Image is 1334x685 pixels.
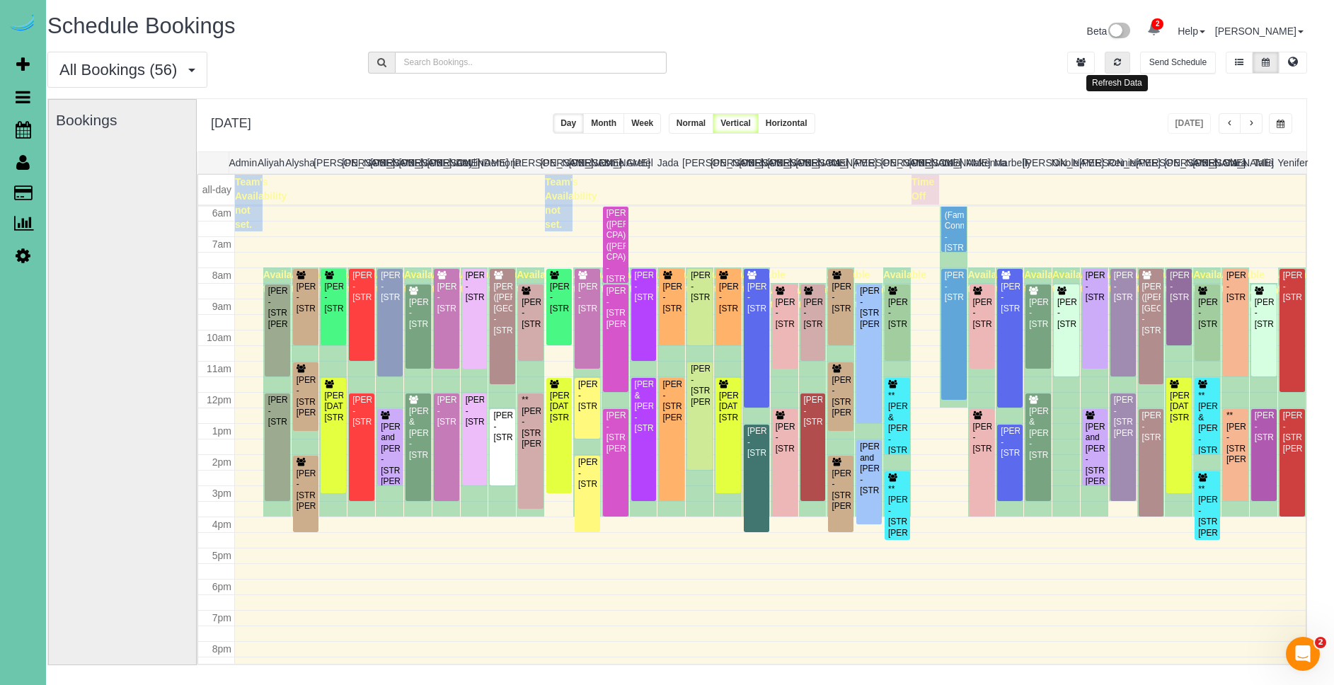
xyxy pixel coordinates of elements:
button: Send Schedule [1140,52,1216,74]
span: Available time [432,269,476,294]
div: [PERSON_NAME] - [STREET_ADDRESS] [352,270,372,303]
div: [PERSON_NAME] - [STREET_ADDRESS] [803,395,823,427]
span: Available time [517,269,560,294]
div: [PERSON_NAME] - [STREET_ADDRESS] [972,297,992,330]
span: Available time [319,269,362,294]
th: [PERSON_NAME] [739,152,767,173]
div: [PERSON_NAME] - [STREET_ADDRESS][PERSON_NAME] [662,379,682,423]
th: [PERSON_NAME] [1023,152,1051,173]
div: [PERSON_NAME] - [STREET_ADDRESS][PERSON_NAME] [606,410,626,454]
th: Jada [654,152,682,173]
th: [PERSON_NAME] [1164,152,1192,173]
th: Daylin [456,152,484,173]
th: Yenifer [1277,152,1306,173]
span: 8am [212,270,231,281]
span: Available time [1109,269,1152,294]
th: Aliyah [257,152,285,173]
div: **[PERSON_NAME] - [STREET_ADDRESS][PERSON_NAME] [887,484,907,539]
div: [PERSON_NAME] ([PERSON_NAME] CPA) ([PERSON_NAME] CPA) - [STREET_ADDRESS] [606,208,626,284]
span: 5pm [212,550,231,561]
a: Help [1178,25,1205,37]
div: [PERSON_NAME] & [PERSON_NAME] - [STREET_ADDRESS] [408,406,428,461]
div: [PERSON_NAME] - [STREET_ADDRESS][PERSON_NAME] [296,375,316,419]
th: Makenna [966,152,994,173]
div: [PERSON_NAME] - [STREET_ADDRESS] [775,422,795,454]
button: All Bookings (56) [47,52,207,88]
span: Available time [1165,269,1208,294]
div: [PERSON_NAME] - [STREET_ADDRESS] [775,297,795,330]
div: **[PERSON_NAME] & [PERSON_NAME] - [STREET_ADDRESS] [1197,391,1217,456]
div: [PERSON_NAME] - [STREET_ADDRESS] [437,395,456,427]
span: Available time [657,269,701,294]
div: [PERSON_NAME] - [STREET_ADDRESS] [1197,297,1217,330]
th: [PERSON_NAME] [342,152,370,173]
h2: [DATE] [211,113,251,131]
button: Day [553,113,584,134]
span: 8pm [212,643,231,655]
span: Team's Availability not set. [545,176,597,230]
div: [PERSON_NAME] - [STREET_ADDRESS][PERSON_NAME] [268,286,287,330]
a: Beta [1087,25,1131,37]
span: Available time [630,269,673,294]
div: [PERSON_NAME] - [STREET_ADDRESS] [747,282,766,314]
span: Time Off [912,176,934,202]
span: Available time [1081,269,1124,294]
h3: Bookings [56,112,189,128]
div: [PERSON_NAME][DATE][STREET_ADDRESS] [1169,391,1189,423]
div: [PERSON_NAME] - [STREET_ADDRESS] [1000,426,1020,459]
div: [PERSON_NAME] - [STREET_ADDRESS] [408,297,428,330]
span: 10am [207,332,231,343]
div: [PERSON_NAME] - [STREET_ADDRESS] [437,282,456,314]
div: **[PERSON_NAME] & [PERSON_NAME] - [STREET_ADDRESS] [887,391,907,456]
th: [PERSON_NAME] [1136,152,1164,173]
th: [PERSON_NAME] [682,152,711,173]
span: Available time [292,269,335,294]
span: Available time [376,269,419,294]
div: [PERSON_NAME] - [STREET_ADDRESS][PERSON_NAME] [831,468,851,512]
div: [PERSON_NAME] - [STREET_ADDRESS][PERSON_NAME] [690,364,710,408]
div: [PERSON_NAME] and [PERSON_NAME] - [STREET_ADDRESS] [859,442,879,496]
div: [PERSON_NAME] - [STREET_ADDRESS] [1057,297,1076,330]
div: [PERSON_NAME] - [STREET_ADDRESS] [662,282,682,314]
span: Available time [883,269,926,294]
th: [PERSON_NAME] [569,152,597,173]
div: [PERSON_NAME] - [STREET_ADDRESS] [718,282,738,314]
div: [PERSON_NAME] & [PERSON_NAME] - [STREET_ADDRESS] [1028,406,1048,461]
th: Kasi [824,152,852,173]
th: [PERSON_NAME] [767,152,795,173]
th: [PERSON_NAME] [398,152,427,173]
span: 7pm [212,612,231,623]
div: [PERSON_NAME] - [STREET_ADDRESS][PERSON_NAME] [859,286,879,330]
div: [PERSON_NAME] - [STREET_ADDRESS] [1169,270,1189,303]
div: [PERSON_NAME] - [STREET_ADDRESS] [972,422,992,454]
div: **[PERSON_NAME] - [STREET_ADDRESS][PERSON_NAME] [521,395,541,449]
div: [PERSON_NAME][DATE][STREET_ADDRESS] [323,391,343,423]
button: Month [583,113,624,134]
span: Available time [1250,284,1293,310]
div: [PERSON_NAME] - [STREET_ADDRESS] [803,297,823,330]
th: Reinier [1108,152,1136,173]
div: [PERSON_NAME] & [PERSON_NAME] - [STREET_ADDRESS] [634,379,654,434]
div: [PERSON_NAME] - [STREET_ADDRESS] [1085,270,1105,303]
div: [PERSON_NAME] - [STREET_ADDRESS] [1142,410,1161,443]
th: Demona [484,152,512,173]
span: Available time [461,269,504,294]
th: Nikole [1051,152,1079,173]
th: Siara [1221,152,1249,173]
span: Available time [855,284,898,310]
div: [PERSON_NAME] - [STREET_ADDRESS] [831,282,851,314]
th: [PERSON_NAME] [711,152,739,173]
button: Week [623,113,661,134]
div: [PERSON_NAME] - [STREET_ADDRESS] [1254,410,1274,443]
div: [PERSON_NAME] - [STREET_ADDRESS][PERSON_NAME] [606,286,626,330]
th: [PERSON_NAME] [880,152,909,173]
div: [PERSON_NAME] - [STREET_ADDRESS] [521,297,541,330]
th: [PERSON_NAME] [314,152,342,173]
span: Available time [714,269,757,294]
div: [PERSON_NAME] - [STREET_ADDRESS] [380,270,400,303]
div: [PERSON_NAME] - [STREET_ADDRESS] [465,395,485,427]
span: 7am [212,238,231,250]
a: [PERSON_NAME] [1215,25,1304,37]
span: Available time [1024,269,1067,294]
span: Available time [573,269,616,294]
